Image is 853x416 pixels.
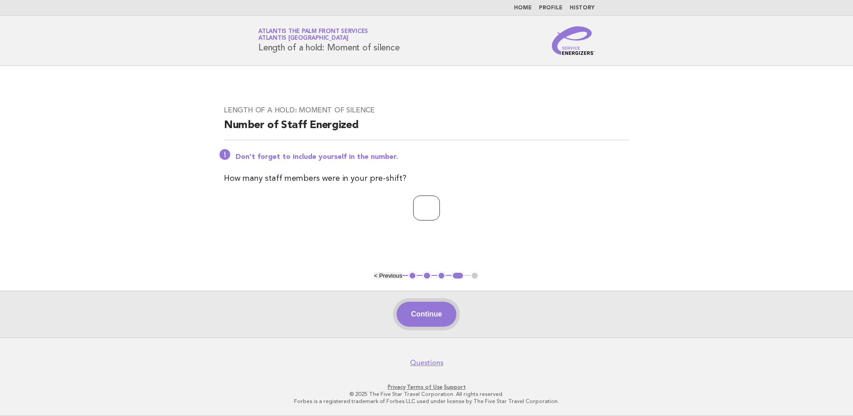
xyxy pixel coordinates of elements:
button: 3 [437,271,446,280]
button: 1 [408,271,417,280]
a: Atlantis The Palm Front ServicesAtlantis [GEOGRAPHIC_DATA] [258,29,368,41]
img: Service Energizers [552,26,595,55]
a: History [570,5,595,11]
a: Support [444,384,466,390]
a: Questions [410,358,443,367]
span: Atlantis [GEOGRAPHIC_DATA] [258,36,348,42]
button: < Previous [374,272,402,279]
button: 2 [422,271,431,280]
p: How many staff members were in your pre-shift? [224,172,629,185]
h1: Length of a hold: Moment of silence [258,29,399,52]
h2: Number of Staff Energized [224,118,629,140]
button: 4 [451,271,464,280]
a: Privacy [388,384,406,390]
a: Home [514,5,532,11]
a: Profile [539,5,563,11]
p: · · [153,383,700,391]
p: Don't forget to include yourself in the number. [236,153,629,162]
a: Terms of Use [407,384,443,390]
button: Continue [397,302,456,327]
h3: Length of a hold: Moment of silence [224,106,629,115]
p: © 2025 The Five Star Travel Corporation. All rights reserved. [153,391,700,398]
p: Forbes is a registered trademark of Forbes LLC used under license by The Five Star Travel Corpora... [153,398,700,405]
